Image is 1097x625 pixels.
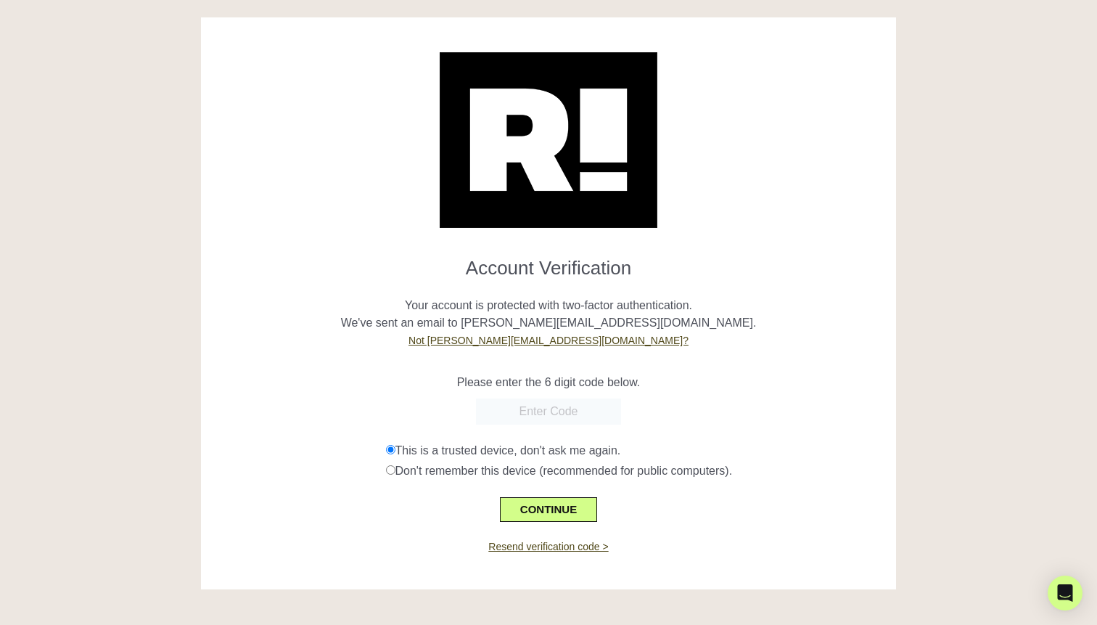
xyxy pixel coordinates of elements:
[386,442,886,459] div: This is a trusted device, don't ask me again.
[500,497,597,522] button: CONTINUE
[476,399,621,425] input: Enter Code
[212,245,885,279] h1: Account Verification
[440,52,657,228] img: Retention.com
[488,541,608,552] a: Resend verification code >
[386,462,886,480] div: Don't remember this device (recommended for public computers).
[1048,576,1082,610] div: Open Intercom Messenger
[212,279,885,349] p: Your account is protected with two-factor authentication. We've sent an email to [PERSON_NAME][EM...
[212,374,885,391] p: Please enter the 6 digit code below.
[408,335,689,346] a: Not [PERSON_NAME][EMAIL_ADDRESS][DOMAIN_NAME]?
